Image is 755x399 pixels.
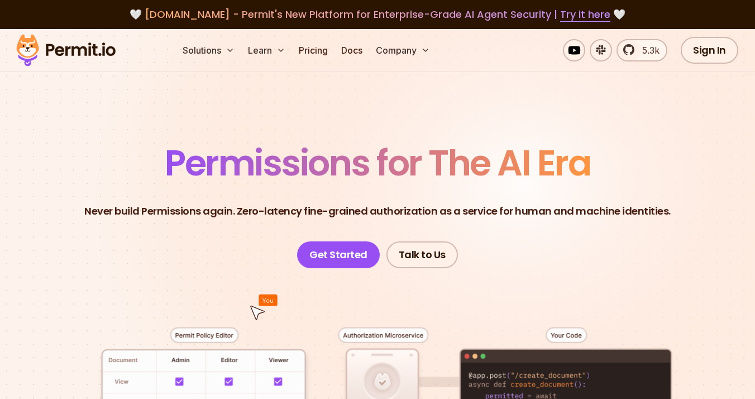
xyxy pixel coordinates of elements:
[635,44,660,57] span: 5.3k
[337,39,367,61] a: Docs
[243,39,290,61] button: Learn
[386,241,458,268] a: Talk to Us
[165,138,590,188] span: Permissions for The AI Era
[294,39,332,61] a: Pricing
[297,241,380,268] a: Get Started
[371,39,434,61] button: Company
[681,37,738,64] a: Sign In
[145,7,610,21] span: [DOMAIN_NAME] - Permit's New Platform for Enterprise-Grade AI Agent Security |
[178,39,239,61] button: Solutions
[27,7,728,22] div: 🤍 🤍
[84,203,671,219] p: Never build Permissions again. Zero-latency fine-grained authorization as a service for human and...
[617,39,667,61] a: 5.3k
[11,31,121,69] img: Permit logo
[560,7,610,22] a: Try it here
